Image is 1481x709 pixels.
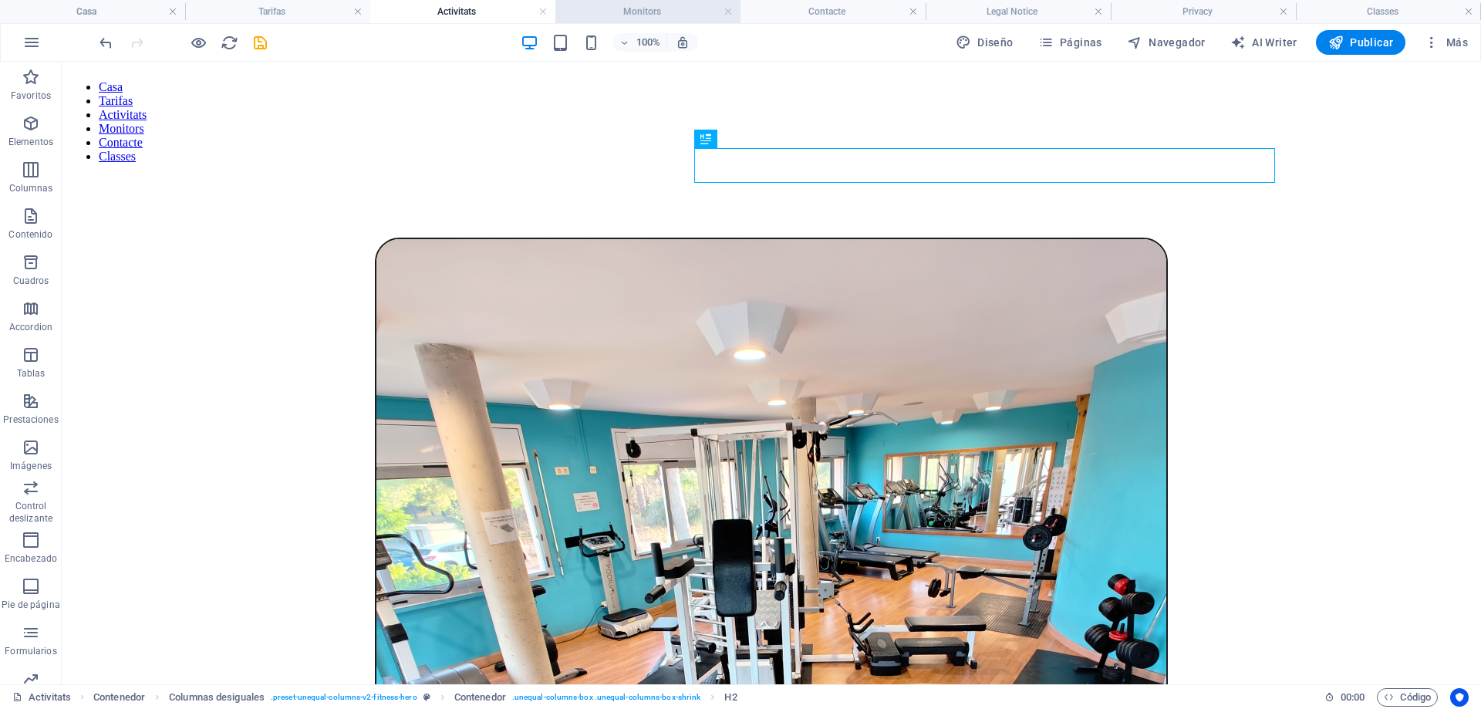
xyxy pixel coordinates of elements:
span: Código [1384,688,1431,707]
i: Al redimensionar, ajustar el nivel de zoom automáticamente para ajustarse al dispositivo elegido. [676,35,690,49]
span: Páginas [1038,35,1102,50]
h4: Contacte [740,3,926,20]
span: Diseño [956,35,1014,50]
i: Guardar (Ctrl+S) [251,34,269,52]
button: AI Writer [1224,30,1304,55]
span: : [1351,691,1354,703]
button: Páginas [1032,30,1108,55]
span: . preset-unequal-columns-v2-fitness-hero [271,688,417,707]
span: . unequal-columns-box .unequal-columns-box-shrink [512,688,700,707]
h4: Privacy [1111,3,1296,20]
p: Elementos [8,136,53,148]
h4: Monitors [555,3,740,20]
p: Encabezado [5,552,57,565]
p: Cuadros [13,275,49,287]
i: Volver a cargar página [221,34,238,52]
span: Haz clic para seleccionar y doble clic para editar [169,688,265,707]
button: Código [1377,688,1438,707]
p: Prestaciones [3,414,58,426]
h6: Tiempo de la sesión [1324,688,1365,707]
nav: breadcrumb [93,688,737,707]
button: Diseño [950,30,1020,55]
p: Favoritos [11,89,51,102]
h4: Activitats [370,3,555,20]
span: 00 00 [1341,688,1365,707]
p: Contenido [8,228,52,241]
span: AI Writer [1230,35,1297,50]
button: Publicar [1316,30,1406,55]
i: Deshacer: Cambiar texto (Ctrl+Z) [97,34,115,52]
h4: Legal Notice [926,3,1111,20]
i: Este elemento es un preajuste personalizable [423,693,430,701]
h4: Tarifas [185,3,370,20]
span: Haz clic para seleccionar y doble clic para editar [93,688,145,707]
h6: 100% [636,33,660,52]
button: 100% [612,33,667,52]
span: Más [1424,35,1468,50]
p: Formularios [5,645,56,657]
button: Más [1418,30,1474,55]
p: Tablas [17,367,46,380]
p: Columnas [9,182,53,194]
div: Diseño (Ctrl+Alt+Y) [950,30,1020,55]
button: reload [220,33,238,52]
button: save [251,33,269,52]
span: Navegador [1127,35,1206,50]
p: Accordion [9,321,52,333]
button: undo [96,33,115,52]
h4: Classes [1296,3,1481,20]
span: Haz clic para seleccionar y doble clic para editar [724,688,737,707]
button: Usercentrics [1450,688,1469,707]
a: Haz clic para cancelar la selección y doble clic para abrir páginas [12,688,71,707]
button: Navegador [1121,30,1212,55]
p: Pie de página [2,599,59,611]
button: Haz clic para salir del modo de previsualización y seguir editando [189,33,207,52]
span: Publicar [1328,35,1394,50]
span: Haz clic para seleccionar y doble clic para editar [454,688,506,707]
p: Imágenes [10,460,52,472]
